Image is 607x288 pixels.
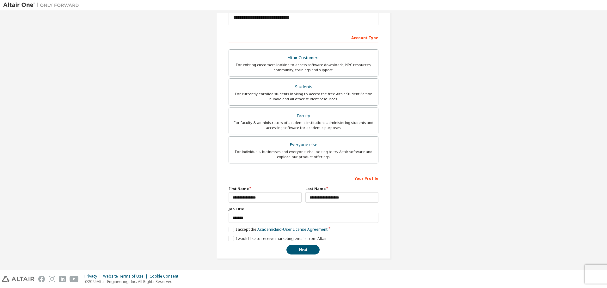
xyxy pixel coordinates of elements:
div: Cookie Consent [150,274,182,279]
div: Privacy [84,274,103,279]
img: facebook.svg [38,276,45,282]
div: Faculty [233,112,374,120]
div: Website Terms of Use [103,274,150,279]
div: For currently enrolled students looking to access the free Altair Student Edition bundle and all ... [233,91,374,101]
div: For faculty & administrators of academic institutions administering students and accessing softwa... [233,120,374,130]
label: I accept the [229,227,328,232]
div: For existing customers looking to access software downloads, HPC resources, community, trainings ... [233,62,374,72]
div: Altair Customers [233,53,374,62]
label: Job Title [229,206,378,211]
img: Altair One [3,2,82,8]
img: instagram.svg [49,276,55,282]
img: youtube.svg [70,276,79,282]
label: First Name [229,186,302,191]
button: Next [286,245,320,254]
label: I would like to receive marketing emails from Altair [229,236,327,241]
img: altair_logo.svg [2,276,34,282]
a: Academic End-User License Agreement [257,227,328,232]
div: Account Type [229,32,378,42]
label: Last Name [305,186,378,191]
p: © 2025 Altair Engineering, Inc. All Rights Reserved. [84,279,182,284]
div: For individuals, businesses and everyone else looking to try Altair software and explore our prod... [233,149,374,159]
div: Your Profile [229,173,378,183]
div: Students [233,83,374,91]
div: Everyone else [233,140,374,149]
img: linkedin.svg [59,276,66,282]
